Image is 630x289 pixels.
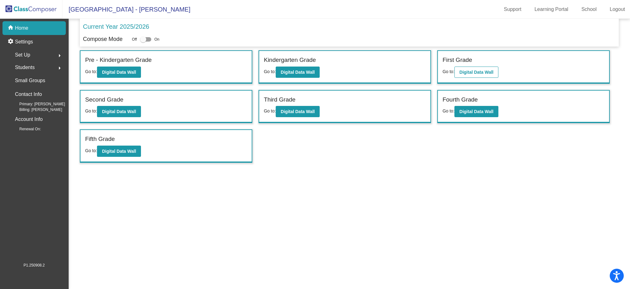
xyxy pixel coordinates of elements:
mat-icon: arrow_right [56,52,63,59]
mat-icon: arrow_right [56,64,63,72]
button: Digital Data Wall [276,67,320,78]
label: Third Grade [264,95,295,104]
p: Home [15,24,28,32]
b: Digital Data Wall [281,109,315,114]
span: Students [15,63,35,72]
span: Go to: [85,108,97,113]
span: Go to: [443,69,454,74]
span: Billing: [PERSON_NAME] [9,107,62,112]
label: Kindergarten Grade [264,56,316,65]
mat-icon: home [7,24,15,32]
b: Digital Data Wall [102,109,136,114]
b: Digital Data Wall [102,149,136,154]
button: Digital Data Wall [454,106,498,117]
p: Small Groups [15,76,45,85]
span: Renewal On: [9,126,41,132]
b: Digital Data Wall [102,70,136,75]
span: Go to: [264,108,276,113]
span: Off [132,37,137,42]
button: Digital Data Wall [276,106,320,117]
a: School [576,4,602,14]
span: Primary: [PERSON_NAME] [9,101,65,107]
mat-icon: settings [7,38,15,46]
button: Digital Data Wall [97,67,141,78]
b: Digital Data Wall [459,70,493,75]
label: Fourth Grade [443,95,478,104]
b: Digital Data Wall [281,70,315,75]
button: Digital Data Wall [97,146,141,157]
label: First Grade [443,56,472,65]
b: Digital Data Wall [459,109,493,114]
p: Compose Mode [83,35,123,43]
span: Go to: [85,148,97,153]
span: Go to: [264,69,276,74]
p: Current Year 2025/2026 [83,22,149,31]
span: Set Up [15,51,30,59]
span: [GEOGRAPHIC_DATA] - [PERSON_NAME] [62,4,190,14]
span: Go to: [443,108,454,113]
span: Go to: [85,69,97,74]
label: Pre - Kindergarten Grade [85,56,152,65]
a: Logout [605,4,630,14]
p: Contact Info [15,90,42,99]
a: Learning Portal [530,4,574,14]
span: On [154,37,159,42]
label: Second Grade [85,95,124,104]
a: Support [499,4,526,14]
p: Account Info [15,115,43,124]
button: Digital Data Wall [454,67,498,78]
button: Digital Data Wall [97,106,141,117]
p: Settings [15,38,33,46]
label: Fifth Grade [85,135,115,144]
